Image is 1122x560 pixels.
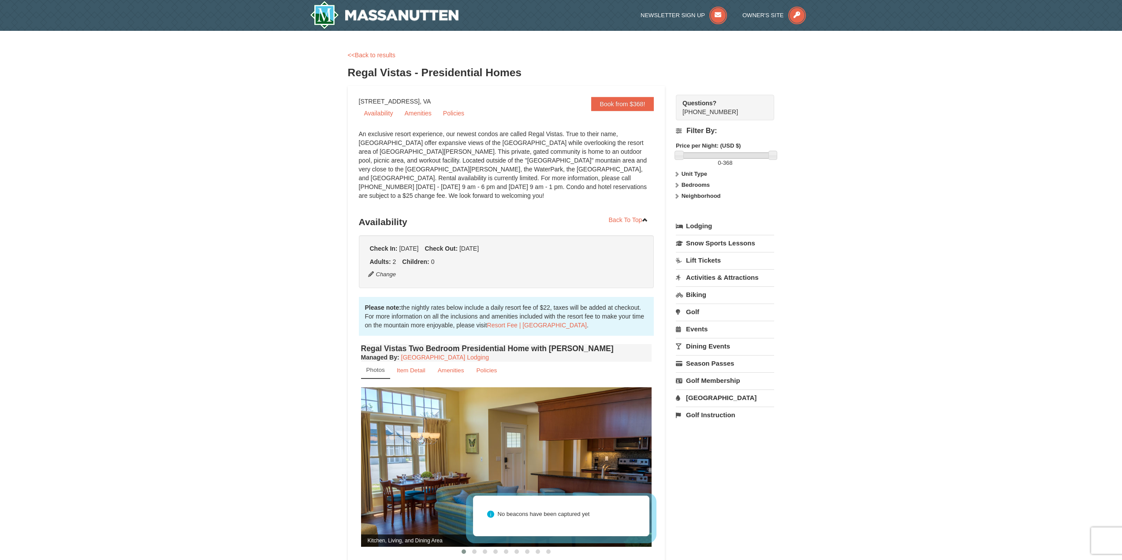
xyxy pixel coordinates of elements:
a: Lift Tickets [676,252,774,268]
a: Season Passes [676,355,774,371]
h4: Regal Vistas Two Bedroom Presidential Home with [PERSON_NAME] [361,344,652,353]
strong: : [361,354,399,361]
a: Item Detail [391,362,431,379]
span: Kitchen, Living, and Dining Area [361,534,652,547]
small: Item Detail [397,367,425,374]
span: [PHONE_NUMBER] [682,99,758,115]
a: Policies [470,362,503,379]
a: Events [676,321,774,337]
strong: Bedrooms [682,182,710,188]
h4: Filter By: [676,127,774,135]
a: Amenities [432,362,470,379]
a: Dining Events [676,338,774,354]
a: [GEOGRAPHIC_DATA] Lodging [401,354,489,361]
span: Owner's Site [742,12,784,19]
a: Biking [676,286,774,303]
div: An exclusive resort experience, our newest condos are called Regal Vistas. True to their name, [G... [359,130,654,209]
a: Back To Top [603,213,654,226]
span: 0 [431,258,435,265]
span: 0 [718,159,721,166]
a: Golf Instruction [676,407,774,423]
label: - [676,159,774,167]
strong: Adults: [370,258,391,265]
strong: Unit Type [682,171,707,177]
a: Massanutten Resort [310,1,459,29]
a: <<Back to results [348,52,395,59]
span: 2 [393,258,396,265]
strong: Price per Night: (USD $) [676,142,741,149]
strong: Please note: [365,304,401,311]
a: Lodging [676,218,774,234]
small: Photos [366,367,385,373]
a: Activities & Attractions [676,269,774,286]
a: Newsletter Sign Up [641,12,727,19]
span: 368 [723,159,733,166]
a: Resort Fee | [GEOGRAPHIC_DATA] [487,322,587,329]
img: Kitchen, Living, and Dining Area [361,387,652,546]
a: Amenities [399,107,436,120]
h3: Availability [359,213,654,231]
a: Golf [676,304,774,320]
span: [DATE] [459,245,479,252]
strong: Check Out: [425,245,458,252]
div: the nightly rates below include a daily resort fee of $22, taxes will be added at checkout. For m... [359,297,654,336]
small: Amenities [438,367,464,374]
a: Availability [359,107,399,120]
button: Change [368,270,397,279]
strong: Questions? [682,100,716,107]
a: Policies [438,107,470,120]
a: Golf Membership [676,372,774,389]
span: [DATE] [399,245,418,252]
a: [GEOGRAPHIC_DATA] [676,389,774,406]
span: Managed By [361,354,397,361]
strong: Check In: [370,245,398,252]
a: Snow Sports Lessons [676,235,774,251]
strong: Neighborhood [682,193,721,199]
strong: Children: [402,258,429,265]
img: Massanutten Resort Logo [310,1,459,29]
h3: Regal Vistas - Presidential Homes [348,64,775,82]
span: Newsletter Sign Up [641,12,705,19]
a: Book from $368! [591,97,654,111]
small: Policies [476,367,497,374]
a: Owner's Site [742,12,806,19]
a: Photos [361,362,390,379]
